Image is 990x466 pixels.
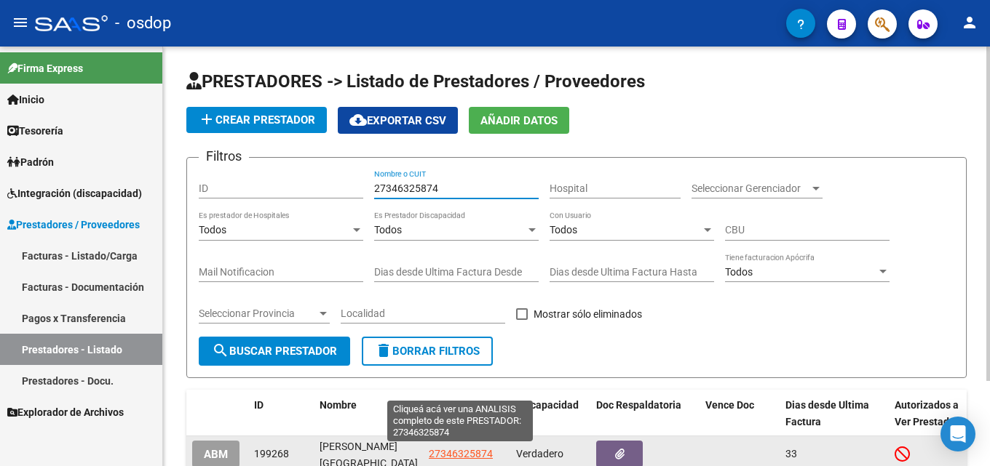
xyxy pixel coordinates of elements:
[516,399,579,411] span: Discapacidad
[429,448,493,459] span: 27346325874
[375,345,480,358] span: Borrar Filtros
[7,92,44,108] span: Inicio
[705,399,754,411] span: Vence Doc
[248,390,314,438] datatable-header-cell: ID
[186,71,645,92] span: PRESTADORES -> Listado de Prestadores / Proveedores
[7,404,124,420] span: Explorador de Archivos
[349,111,367,129] mat-icon: cloud_download
[469,107,569,134] button: Añadir Datos
[516,448,563,459] span: Verdadero
[254,399,264,411] span: ID
[199,337,350,366] button: Buscar Prestador
[7,217,140,233] span: Prestadores / Proveedores
[785,399,869,427] span: Dias desde Ultima Factura
[198,111,215,128] mat-icon: add
[254,448,289,459] span: 199268
[7,123,63,139] span: Tesorería
[375,342,392,359] mat-icon: delete
[590,390,700,438] datatable-header-cell: Doc Respaldatoria
[480,114,558,127] span: Añadir Datos
[349,114,446,127] span: Exportar CSV
[12,14,29,31] mat-icon: menu
[7,185,142,201] span: Integración (discapacidad)
[780,390,889,438] datatable-header-cell: Dias desde Ultima Factura
[7,154,54,170] span: Padrón
[314,390,423,438] datatable-header-cell: Nombre
[204,448,228,461] span: ABM
[785,448,797,459] span: 33
[596,399,681,411] span: Doc Respaldatoria
[550,224,577,236] span: Todos
[198,113,315,126] span: Crear Prestador
[7,60,83,76] span: Firma Express
[940,417,975,451] div: Open Intercom Messenger
[961,14,978,31] mat-icon: person
[423,390,510,438] datatable-header-cell: Cuit
[199,224,226,236] span: Todos
[429,399,448,411] span: Cuit
[895,399,959,427] span: Autorizados a Ver Prestador
[320,399,357,411] span: Nombre
[510,390,590,438] datatable-header-cell: Discapacidad
[725,266,753,278] span: Todos
[199,146,249,166] h3: Filtros
[199,308,317,320] span: Seleccionar Provincia
[362,337,493,366] button: Borrar Filtros
[212,342,229,359] mat-icon: search
[889,390,969,438] datatable-header-cell: Autorizados a Ver Prestador
[338,107,458,134] button: Exportar CSV
[534,305,642,323] span: Mostrar sólo eliminados
[374,224,402,236] span: Todos
[115,7,171,39] span: - osdop
[692,182,809,195] span: Seleccionar Gerenciador
[700,390,780,438] datatable-header-cell: Vence Doc
[186,107,327,133] button: Crear Prestador
[212,345,337,358] span: Buscar Prestador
